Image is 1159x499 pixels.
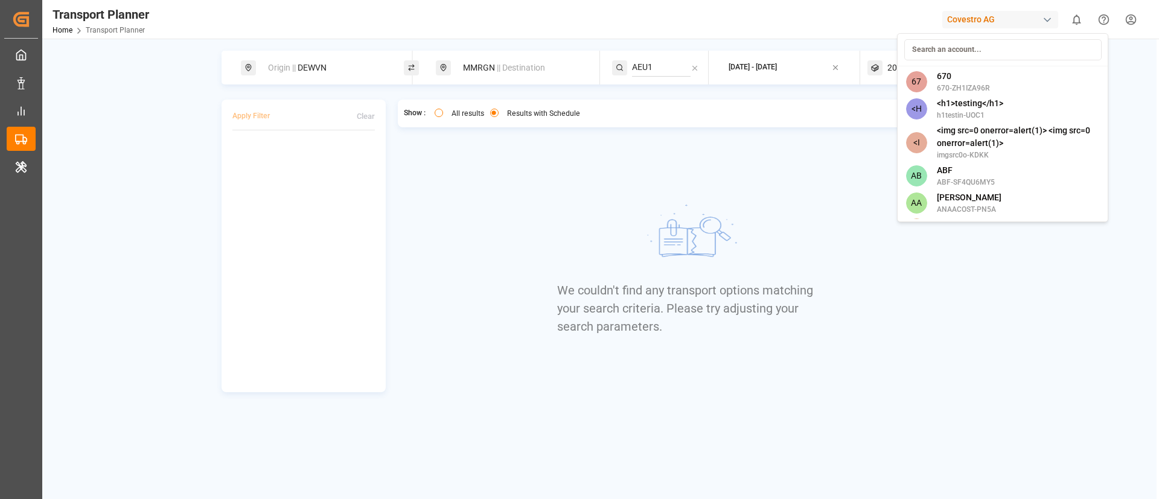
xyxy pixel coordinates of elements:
span: <img src=0 onerror=alert(1)> <img src=0 onerror=alert(1)> [937,124,1100,150]
span: AA [906,192,927,214]
span: <I [906,132,927,153]
span: ABF [937,164,995,177]
span: imgsrc0o-KDKK [937,150,1100,161]
span: AA [906,218,927,240]
span: <h1>testing</h1> [937,97,1003,110]
span: 67 [906,71,927,92]
span: <H [906,98,927,119]
span: ANAACOST-PN5A [937,204,1001,215]
span: AB [906,165,927,186]
span: 670-ZH1IZA96R [937,83,990,94]
span: [PERSON_NAME] [937,191,1001,204]
span: ABF-SF4QU6MY5 [937,177,995,188]
span: h1testin-UOC1 [937,110,1003,121]
span: 670 [937,70,990,83]
input: Search an account... [904,39,1102,60]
